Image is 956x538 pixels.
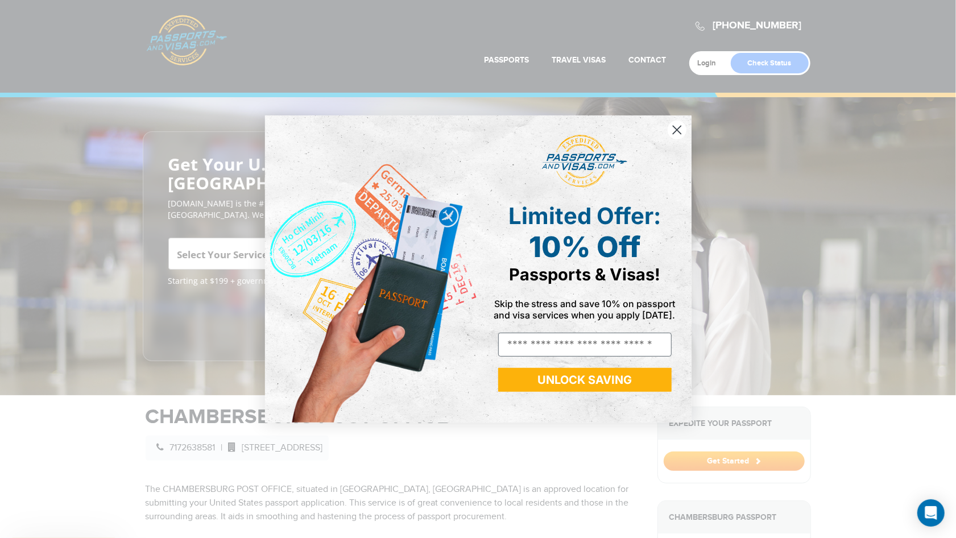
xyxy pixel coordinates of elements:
[667,120,687,140] button: Close dialog
[498,368,672,392] button: UNLOCK SAVING
[494,298,676,321] span: Skip the stress and save 10% on passport and visa services when you apply [DATE].
[529,230,640,264] span: 10% Off
[508,202,661,230] span: Limited Offer:
[509,264,660,284] span: Passports & Visas!
[917,499,945,527] div: Open Intercom Messenger
[542,135,627,188] img: passports and visas
[265,115,478,423] img: de9cda0d-0715-46ca-9a25-073762a91ba7.png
